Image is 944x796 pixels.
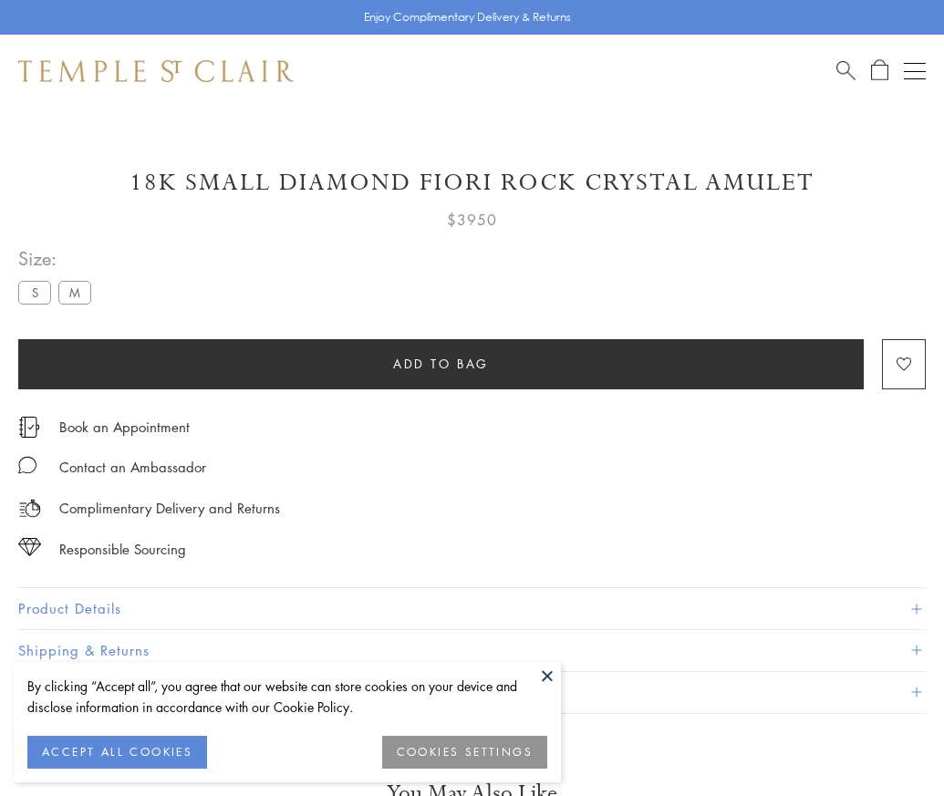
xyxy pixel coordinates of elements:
[18,281,51,304] label: S
[836,59,856,82] a: Search
[364,8,571,26] p: Enjoy Complimentary Delivery & Returns
[18,630,926,671] button: Shipping & Returns
[18,167,926,199] h1: 18K Small Diamond Fiori Rock Crystal Amulet
[27,676,547,718] div: By clicking “Accept all”, you agree that our website can store cookies on your device and disclos...
[382,736,547,769] button: COOKIES SETTINGS
[18,538,41,556] img: icon_sourcing.svg
[904,60,926,82] button: Open navigation
[58,281,91,304] label: M
[59,456,206,479] div: Contact an Ambassador
[59,497,280,520] p: Complimentary Delivery and Returns
[18,456,36,474] img: MessageIcon-01_2.svg
[27,736,207,769] button: ACCEPT ALL COOKIES
[18,339,864,389] button: Add to bag
[18,417,40,438] img: icon_appointment.svg
[18,243,99,274] span: Size:
[18,497,41,520] img: icon_delivery.svg
[18,588,926,629] button: Product Details
[871,59,888,82] a: Open Shopping Bag
[393,354,489,374] span: Add to bag
[447,208,497,232] span: $3950
[18,60,294,82] img: Temple St. Clair
[59,538,186,561] div: Responsible Sourcing
[59,417,190,437] a: Book an Appointment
